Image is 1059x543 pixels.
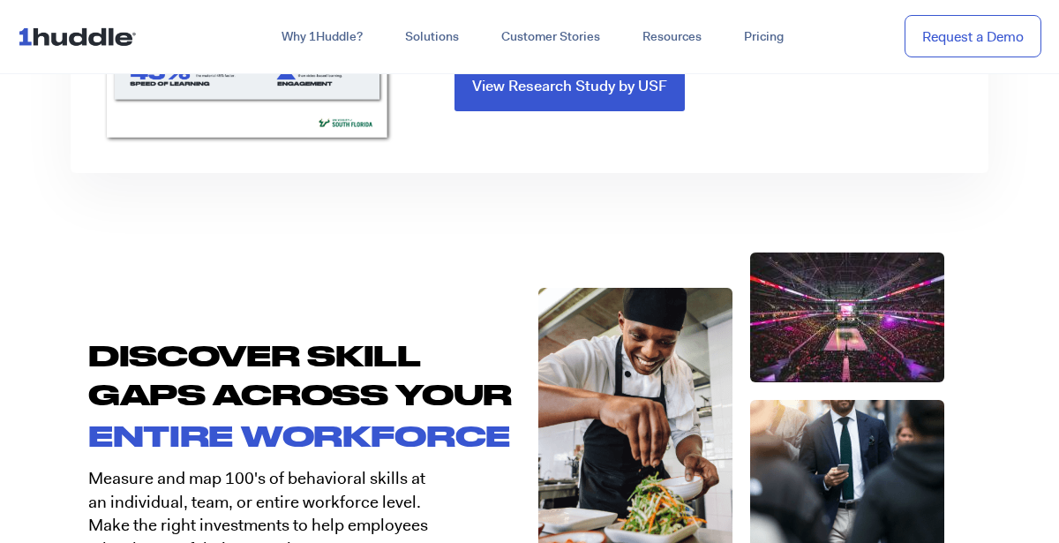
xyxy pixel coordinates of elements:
[88,422,529,449] h2: ENTIRE WORKFORCE
[18,19,144,53] img: ...
[750,253,944,382] img: Home-event
[621,21,723,53] a: Resources
[260,21,384,53] a: Why 1Huddle?
[723,21,805,53] a: Pricing
[472,79,667,94] span: View Research Study by USF
[905,15,1041,58] a: Request a Demo
[454,61,685,111] a: View Research Study by USF
[88,336,529,413] h2: Discover Skill Gaps Across Your
[480,21,621,53] a: Customer Stories
[384,21,480,53] a: Solutions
